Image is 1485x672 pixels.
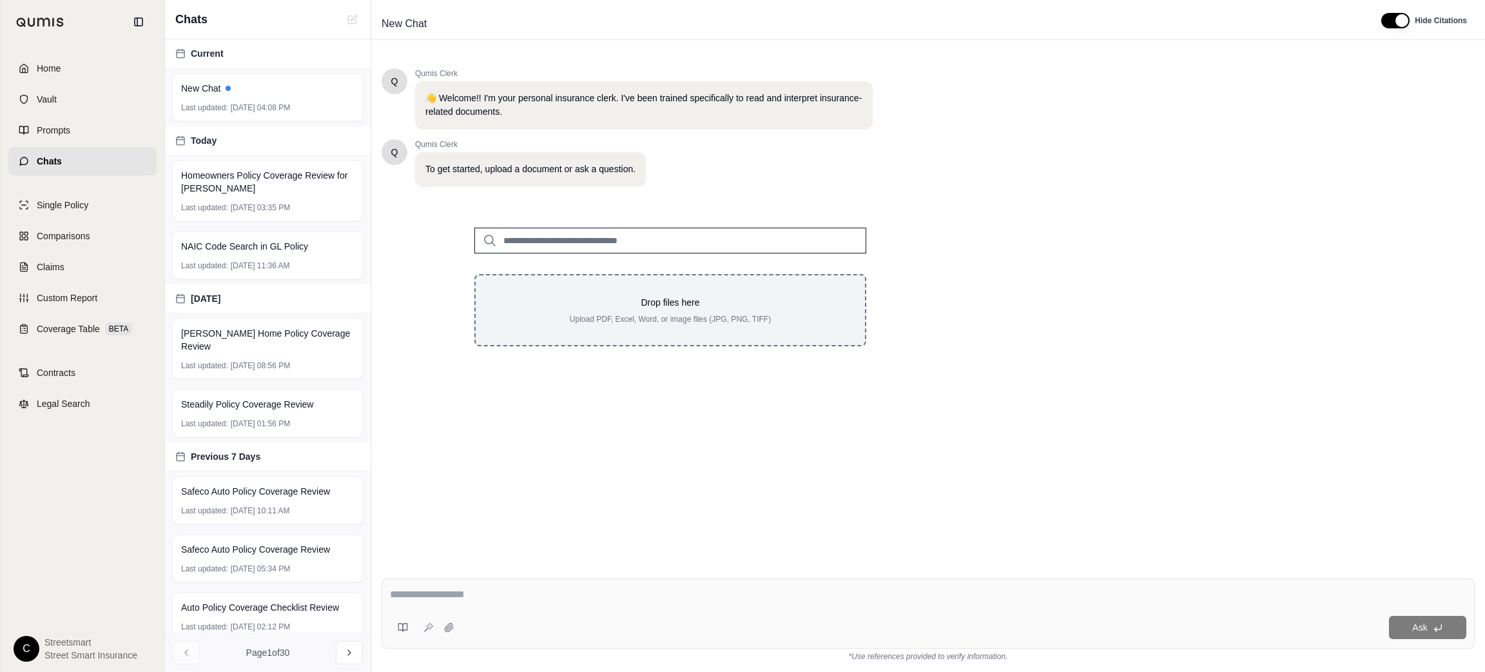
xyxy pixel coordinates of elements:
a: Single Policy [8,191,157,219]
span: Streetsmart [44,636,137,649]
span: Last updated: [181,506,228,516]
span: Page 1 of 30 [246,646,290,659]
button: Collapse sidebar [128,12,149,32]
button: Ask [1389,616,1466,639]
span: Last updated: [181,622,228,632]
span: Vault [37,93,57,106]
a: Coverage TableBETA [8,315,157,343]
span: NAIC Code Search in GL Policy [181,240,308,253]
span: Last updated: [181,564,228,574]
div: *Use references provided to verify information. [382,649,1475,662]
span: [DATE] 02:12 PM [231,622,290,632]
span: Custom Report [37,292,97,304]
span: [DATE] 04:08 PM [231,103,290,113]
span: Qumis Clerk [415,68,873,79]
span: Steadily Policy Coverage Review [181,398,313,411]
span: Legal Search [37,397,90,410]
img: Qumis Logo [16,17,64,27]
span: New Chat [376,14,432,34]
p: To get started, upload a document or ask a question. [425,163,636,176]
p: 👋 Welcome!! I'm your personal insurance clerk. I've been trained specifically to read and interpr... [425,92,862,119]
a: Claims [8,253,157,281]
span: Last updated: [181,203,228,213]
span: Prompts [37,124,70,137]
span: Chats [175,10,208,28]
span: New Chat [181,82,220,95]
span: Last updated: [181,361,228,371]
span: [DATE] 05:34 PM [231,564,290,574]
div: Edit Title [376,14,1366,34]
span: [DATE] 10:11 AM [231,506,290,516]
span: [DATE] [191,292,220,305]
span: Claims [37,261,64,273]
a: Vault [8,85,157,114]
span: [DATE] 03:35 PM [231,203,290,213]
span: [PERSON_NAME] Home Policy Coverage Review [181,327,354,353]
a: Prompts [8,116,157,144]
span: Street Smart Insurance [44,649,137,662]
span: Hello [391,75,398,88]
span: Safeco Auto Policy Coverage Review [181,485,330,498]
span: Safeco Auto Policy Coverage Review [181,543,330,556]
a: Custom Report [8,284,157,312]
span: [DATE] 01:56 PM [231,419,290,429]
a: Home [8,54,157,83]
span: Last updated: [181,261,228,271]
a: Chats [8,147,157,175]
span: Current [191,47,224,60]
span: Homeowners Policy Coverage Review for [PERSON_NAME] [181,169,354,195]
span: Hello [391,146,398,159]
a: Legal Search [8,390,157,418]
span: Qumis Clerk [415,139,646,150]
p: Upload PDF, Excel, Word, or image files (JPG, PNG, TIFF) [496,314,844,324]
span: BETA [105,322,132,335]
span: Previous 7 Days [191,450,260,463]
span: Contracts [37,366,75,379]
button: New Chat [345,12,360,27]
span: Ask [1412,622,1427,633]
span: Comparisons [37,230,90,242]
p: Drop files here [496,296,844,309]
span: Last updated: [181,103,228,113]
span: Chats [37,155,62,168]
a: Comparisons [8,222,157,250]
span: Auto Policy Coverage Checklist Review [181,601,339,614]
span: [DATE] 11:36 AM [231,261,290,271]
div: C [14,636,39,662]
span: Last updated: [181,419,228,429]
a: Contracts [8,359,157,387]
span: [DATE] 08:56 PM [231,361,290,371]
span: Single Policy [37,199,88,212]
span: Hide Citations [1415,15,1467,26]
span: Today [191,134,217,147]
span: Home [37,62,61,75]
span: Coverage Table [37,322,100,335]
